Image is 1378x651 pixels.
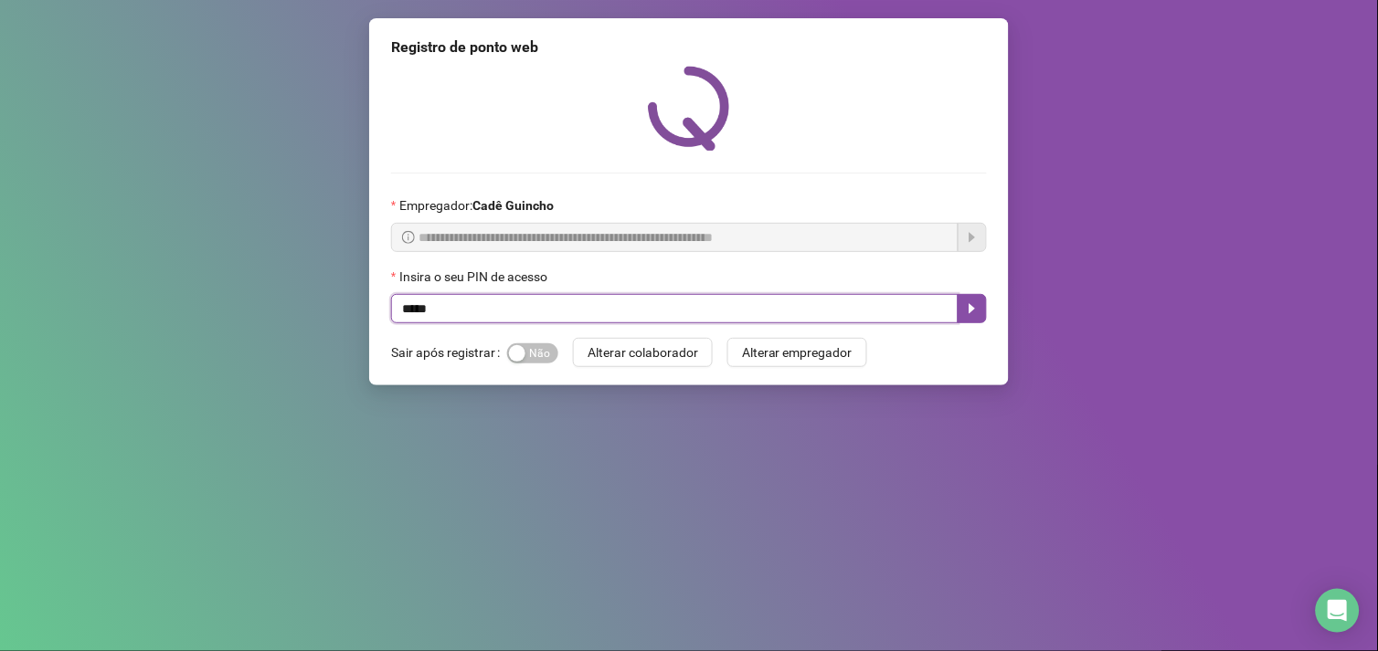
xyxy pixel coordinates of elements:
[742,342,853,362] span: Alterar empregador
[472,198,554,213] strong: Cadê Guincho
[965,301,980,316] span: caret-right
[648,66,730,151] img: QRPoint
[727,338,867,367] button: Alterar empregador
[391,37,987,58] div: Registro de ponto web
[391,338,507,367] label: Sair após registrar
[391,267,559,287] label: Insira o seu PIN de acesso
[573,338,713,367] button: Alterar colaborador
[402,231,415,244] span: info-circle
[399,195,554,215] span: Empregador :
[588,342,698,362] span: Alterar colaborador
[1316,589,1360,633] div: Open Intercom Messenger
